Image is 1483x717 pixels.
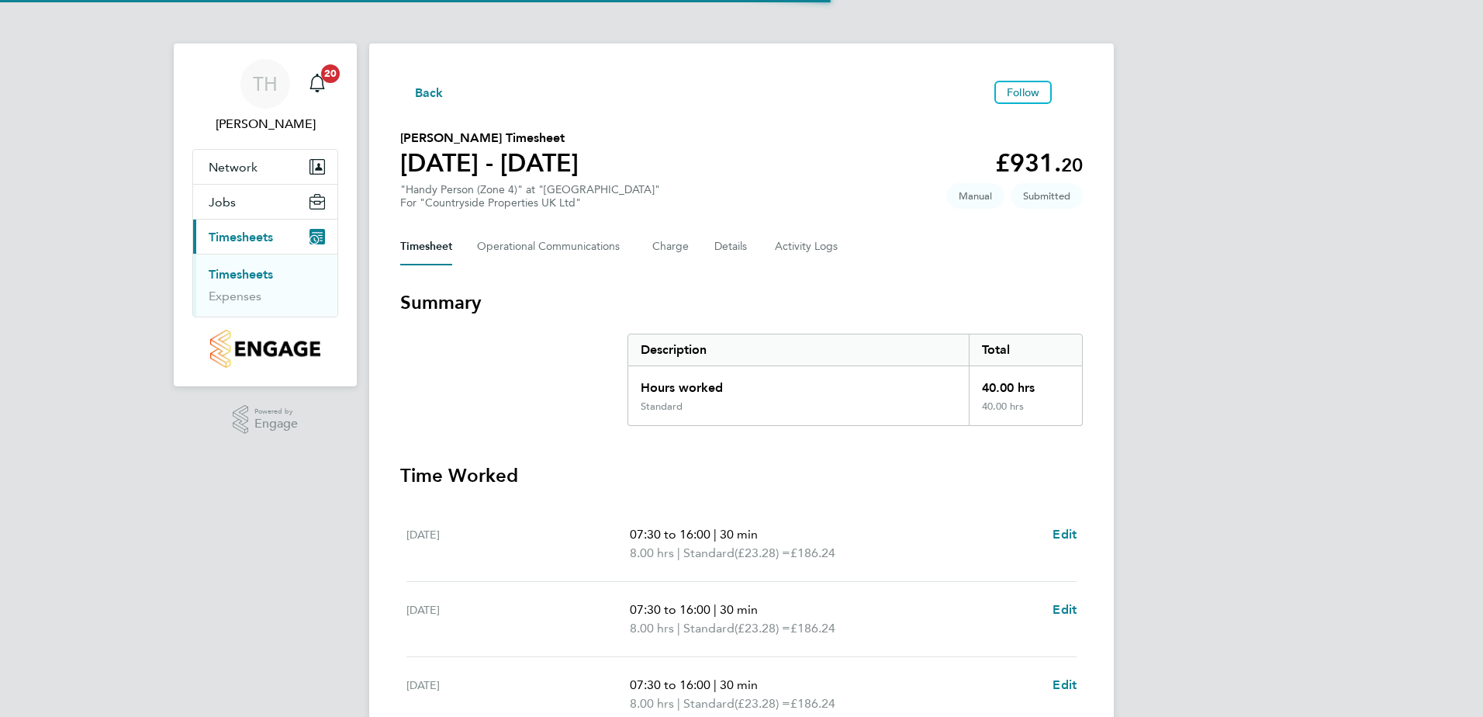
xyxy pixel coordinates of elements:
div: Timesheets [193,254,337,317]
div: Hours worked [628,366,969,400]
button: Operational Communications [477,228,627,265]
div: [DATE] [406,525,630,563]
a: Edit [1053,601,1077,619]
button: Jobs [193,185,337,219]
span: 30 min [720,527,758,542]
span: 07:30 to 16:00 [630,527,710,542]
a: Expenses [209,289,261,303]
span: Engage [254,417,298,431]
span: Standard [683,694,735,713]
span: 20 [1061,154,1083,176]
span: | [714,602,717,617]
button: Follow [994,81,1052,104]
button: Timesheets [193,220,337,254]
button: Network [193,150,337,184]
h3: Summary [400,290,1083,315]
span: £186.24 [790,546,835,560]
span: 8.00 hrs [630,546,674,560]
span: Jobs [209,195,236,210]
div: [DATE] [406,676,630,713]
h2: [PERSON_NAME] Timesheet [400,129,579,147]
span: TH [253,74,278,94]
button: Charge [652,228,690,265]
span: | [714,527,717,542]
span: | [677,621,680,636]
img: countryside-properties-logo-retina.png [210,330,320,368]
div: For "Countryside Properties UK Ltd" [400,196,660,210]
span: | [677,696,680,711]
span: 30 min [720,602,758,617]
span: (£23.28) = [735,546,790,560]
span: 07:30 to 16:00 [630,602,710,617]
span: 20 [321,64,340,83]
app-decimal: £931. [995,148,1083,178]
span: Follow [1007,85,1039,99]
a: Powered byEngage [233,405,299,435]
span: Back [415,84,444,102]
span: Tim Hawkridge [192,115,338,133]
a: Go to home page [192,330,338,368]
span: Network [209,160,258,175]
span: (£23.28) = [735,696,790,711]
div: Total [969,334,1082,365]
span: 30 min [720,677,758,692]
button: Details [714,228,750,265]
div: Standard [641,400,683,413]
h3: Time Worked [400,463,1083,488]
div: Summary [627,334,1083,426]
div: [DATE] [406,601,630,638]
a: Timesheets [209,267,273,282]
span: Edit [1053,602,1077,617]
span: 8.00 hrs [630,621,674,636]
button: Timesheet [400,228,452,265]
span: Edit [1053,527,1077,542]
h1: [DATE] - [DATE] [400,147,579,178]
a: Edit [1053,525,1077,544]
button: Back [400,82,444,102]
span: £186.24 [790,621,835,636]
div: 40.00 hrs [969,400,1082,425]
span: Powered by [254,405,298,418]
span: Timesheets [209,230,273,244]
span: Standard [683,619,735,638]
div: 40.00 hrs [969,366,1082,400]
div: Description [628,334,969,365]
button: Activity Logs [775,228,840,265]
div: "Handy Person (Zone 4)" at "[GEOGRAPHIC_DATA]" [400,183,660,210]
span: Edit [1053,677,1077,692]
span: 8.00 hrs [630,696,674,711]
span: 07:30 to 16:00 [630,677,710,692]
span: This timesheet is Submitted. [1011,183,1083,209]
span: This timesheet was manually created. [946,183,1004,209]
span: £186.24 [790,696,835,711]
span: | [714,677,717,692]
span: Standard [683,544,735,563]
a: TH[PERSON_NAME] [192,59,338,133]
nav: Main navigation [174,43,357,386]
a: 20 [302,59,333,109]
a: Edit [1053,676,1077,694]
span: (£23.28) = [735,621,790,636]
button: Timesheets Menu [1058,88,1083,96]
span: | [677,546,680,560]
